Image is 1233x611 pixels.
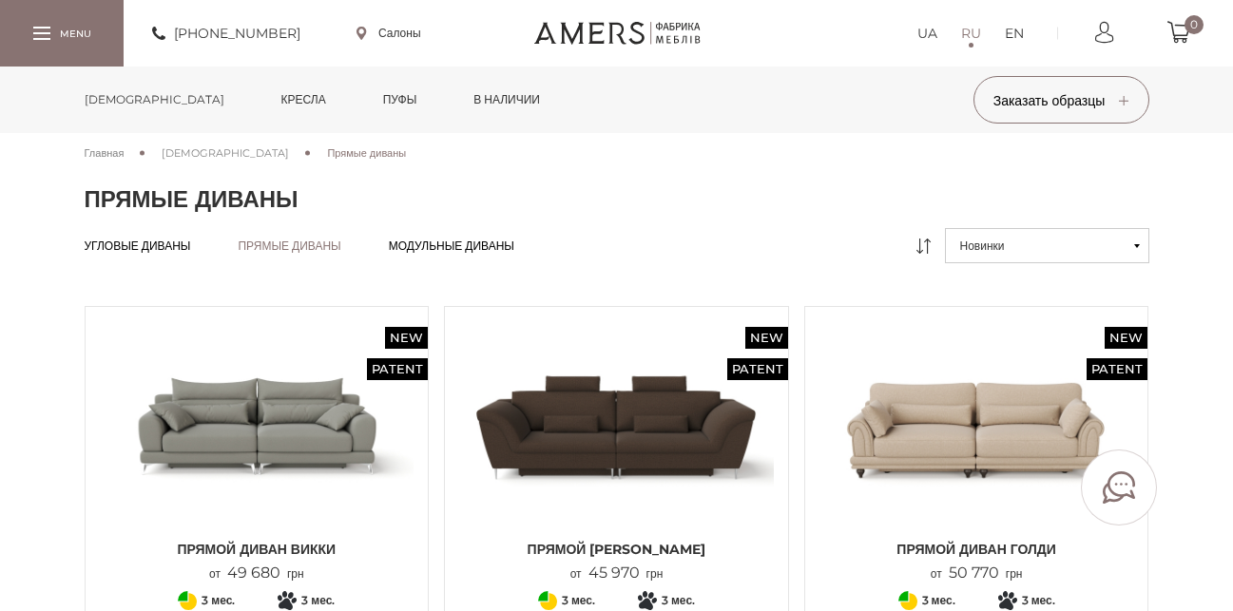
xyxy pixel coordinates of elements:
a: New Patent Прямой Диван Грейси Прямой Диван Грейси Прямой [PERSON_NAME] от45 970грн [459,321,774,582]
a: [PHONE_NUMBER] [152,22,300,45]
p: от грн [209,564,304,582]
span: Patent [367,358,428,380]
a: Главная [85,144,125,162]
a: Пуфы [369,67,432,133]
a: в наличии [459,67,554,133]
a: Модульные диваны [389,239,514,254]
span: New [745,327,788,349]
a: UA [917,22,937,45]
a: Кресла [267,67,340,133]
a: Угловые диваны [85,239,191,254]
span: Прямой [PERSON_NAME] [459,540,774,559]
button: Новинки [945,228,1149,263]
span: New [385,327,428,349]
p: от грн [931,564,1023,582]
span: Прямой диван ВИККИ [100,540,414,559]
a: Салоны [356,25,421,42]
a: [DEMOGRAPHIC_DATA] [162,144,289,162]
p: от грн [570,564,664,582]
a: EN [1005,22,1024,45]
span: 50 770 [942,563,1006,582]
span: Прямой диван ГОЛДИ [819,540,1134,559]
span: 49 680 [221,563,287,582]
span: Главная [85,146,125,160]
span: [DEMOGRAPHIC_DATA] [162,146,289,160]
a: New Patent Прямой диван ГОЛДИ Прямой диван ГОЛДИ Прямой диван ГОЛДИ от50 770грн [819,321,1134,582]
span: New [1105,327,1147,349]
button: Заказать образцы [973,76,1149,124]
span: Patent [1087,358,1147,380]
span: 45 970 [582,563,646,582]
a: New Patent Прямой диван ВИККИ Прямой диван ВИККИ Прямой диван ВИККИ от49 680грн [100,321,414,582]
h1: Прямые диваны [85,185,1149,214]
span: 0 [1185,15,1204,34]
span: Patent [727,358,788,380]
a: [DEMOGRAPHIC_DATA] [70,67,239,133]
span: Заказать образцы [993,92,1129,109]
a: RU [961,22,981,45]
